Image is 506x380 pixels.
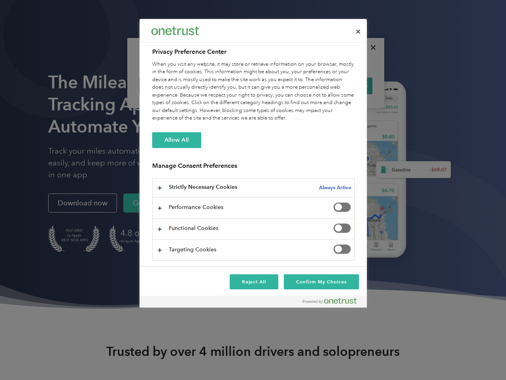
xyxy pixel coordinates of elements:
[152,162,355,174] h3: Manage Consent Preferences
[303,298,363,308] a: Powered by OneTrust Opens in a new Tab
[152,47,355,57] h2: Privacy Preference Center
[151,27,199,35] img: Everlance
[303,298,357,304] img: Powered by OneTrust Opens in a new Tab
[349,23,367,40] button: Close
[140,19,367,308] div: Privacy Preference Center
[152,132,201,148] button: Allow All
[284,274,359,289] button: Confirm My Choices
[151,23,199,39] div: Everlance
[140,19,367,308] div: Preference center
[152,61,355,122] div: When you visit any website, it may store or retrieve information on your browser, mostly in the f...
[230,274,279,289] button: Reject All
